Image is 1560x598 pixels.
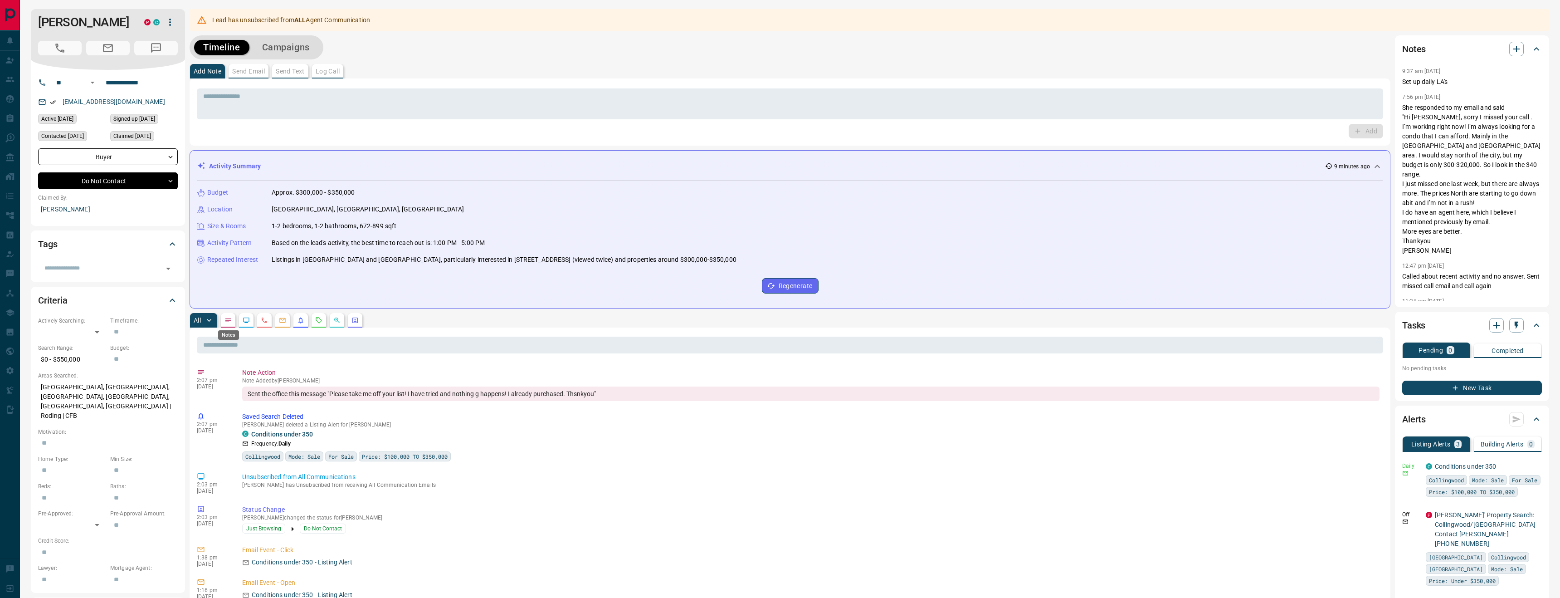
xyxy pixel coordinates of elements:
[1402,462,1420,470] p: Daily
[242,482,1380,488] p: [PERSON_NAME] has Unsubscribed from receiving All Communication Emails
[38,41,82,55] span: Call
[1429,553,1483,562] span: [GEOGRAPHIC_DATA]
[1402,77,1542,87] p: Set up daily LA's
[50,99,56,105] svg: Email Verified
[1529,441,1533,447] p: 0
[218,330,239,340] div: Notes
[242,387,1380,401] div: Sent the office this message "Please take me off your list! I have tried and nothing g happens! I...
[242,412,1380,422] p: Saved Search Deleted
[110,131,178,144] div: Wed Jun 19 2024
[197,383,229,390] p: [DATE]
[113,114,155,123] span: Signed up [DATE]
[113,132,151,141] span: Claimed [DATE]
[1435,511,1536,547] a: [PERSON_NAME]' Property Search: Collingwood/[GEOGRAPHIC_DATA] Contact [PERSON_NAME] [PHONE_NUMBER]
[38,344,106,352] p: Search Range:
[1435,463,1497,470] a: Conditions under 350
[242,545,1380,555] p: Email Event - Click
[297,317,304,324] svg: Listing Alerts
[251,440,291,448] p: Frequency:
[162,262,175,275] button: Open
[762,278,819,294] button: Regenerate
[197,158,1383,175] div: Activity Summary9 minutes ago
[1402,408,1542,430] div: Alerts
[351,317,359,324] svg: Agent Actions
[197,488,229,494] p: [DATE]
[38,131,106,144] div: Fri Aug 09 2024
[1402,42,1426,56] h2: Notes
[242,368,1380,377] p: Note Action
[1456,441,1460,447] p: 3
[1429,564,1483,573] span: [GEOGRAPHIC_DATA]
[207,238,252,248] p: Activity Pattern
[272,205,464,214] p: [GEOGRAPHIC_DATA], [GEOGRAPHIC_DATA], [GEOGRAPHIC_DATA]
[1492,348,1524,354] p: Completed
[1472,475,1504,485] span: Mode: Sale
[197,514,229,520] p: 2:03 pm
[242,431,249,437] div: condos.ca
[207,188,228,197] p: Budget
[38,237,57,251] h2: Tags
[110,455,178,463] p: Min Size:
[134,41,178,55] span: Message
[242,515,1380,521] p: [PERSON_NAME] changed the status for [PERSON_NAME]
[251,431,313,438] a: Conditions under 350
[38,289,178,311] div: Criteria
[38,293,68,308] h2: Criteria
[38,317,106,325] p: Actively Searching:
[272,221,396,231] p: 1-2 bedrooms, 1-2 bathrooms, 672-899 sqft
[1512,475,1537,485] span: For Sale
[194,68,221,74] p: Add Note
[242,377,1380,384] p: Note Added by [PERSON_NAME]
[110,344,178,352] p: Budget:
[110,114,178,127] div: Wed Jun 19 2024
[278,441,291,447] strong: Daily
[38,233,178,255] div: Tags
[41,114,73,123] span: Active [DATE]
[1426,512,1432,518] div: property.ca
[38,172,178,189] div: Do Not Contact
[243,317,250,324] svg: Lead Browsing Activity
[194,40,249,55] button: Timeline
[38,510,106,518] p: Pre-Approved:
[1402,381,1542,395] button: New Task
[38,114,106,127] div: Mon Mar 31 2025
[197,587,229,593] p: 1:16 pm
[1402,519,1409,525] svg: Email
[144,19,151,25] div: property.ca
[110,317,178,325] p: Timeframe:
[1402,314,1542,336] div: Tasks
[1402,272,1542,291] p: Called about recent activity and no answer. Sent missed call email and call again
[41,132,84,141] span: Contacted [DATE]
[1448,347,1452,353] p: 0
[38,380,178,423] p: [GEOGRAPHIC_DATA], [GEOGRAPHIC_DATA], [GEOGRAPHIC_DATA], [GEOGRAPHIC_DATA], [GEOGRAPHIC_DATA], [G...
[1429,475,1464,485] span: Collingwood
[207,221,246,231] p: Size & Rooms
[38,428,178,436] p: Motivation:
[38,564,106,572] p: Lawyer:
[1402,68,1441,74] p: 9:37 am [DATE]
[272,188,355,197] p: Approx. $300,000 - $350,000
[1402,412,1426,426] h2: Alerts
[209,162,261,171] p: Activity Summary
[1402,103,1542,255] p: She responded to my email and said "Hi [PERSON_NAME], sorry I missed your call . I’m working righ...
[38,537,178,545] p: Credit Score:
[197,561,229,567] p: [DATE]
[153,19,160,25] div: condos.ca
[38,482,106,490] p: Beds:
[197,421,229,427] p: 2:07 pm
[272,255,736,265] p: Listings in [GEOGRAPHIC_DATA] and [GEOGRAPHIC_DATA], particularly interested in [STREET_ADDRESS] ...
[1429,576,1496,585] span: Price: Under $350,000
[207,255,258,265] p: Repeated Interest
[1334,162,1370,171] p: 9 minutes ago
[242,578,1380,588] p: Email Event - Open
[246,524,281,533] span: Just Browsing
[261,317,268,324] svg: Calls
[63,98,165,105] a: [EMAIL_ADDRESS][DOMAIN_NAME]
[197,554,229,561] p: 1:38 pm
[197,520,229,527] p: [DATE]
[279,317,286,324] svg: Emails
[1426,463,1432,470] div: condos.ca
[110,510,178,518] p: Pre-Approval Amount:
[1491,553,1526,562] span: Collingwood
[328,452,354,461] span: For Sale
